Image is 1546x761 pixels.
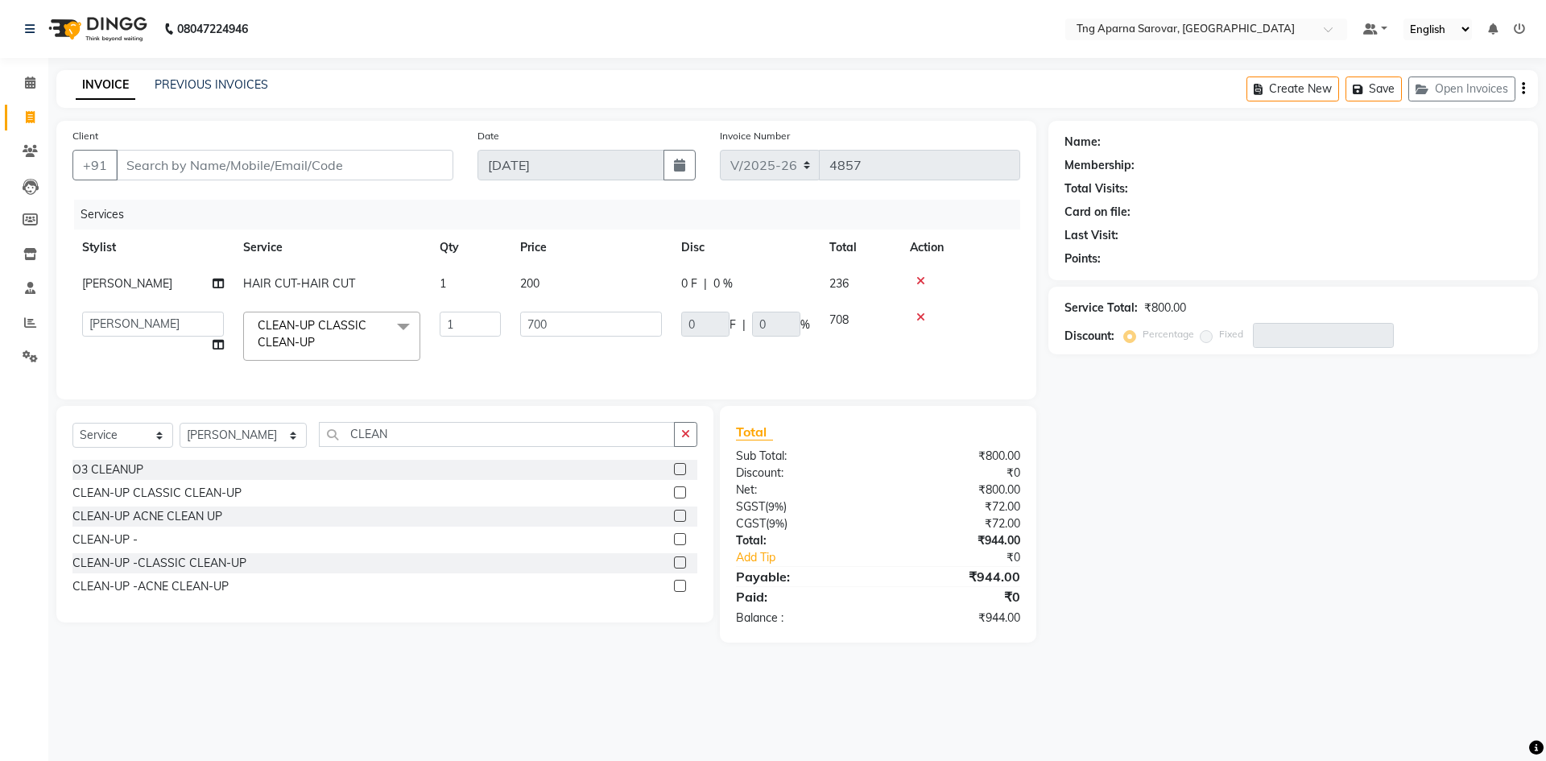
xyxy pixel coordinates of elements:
div: CLEAN-UP CLASSIC CLEAN-UP [72,485,242,502]
span: Total [736,424,773,440]
span: 200 [520,276,539,291]
span: SGST [736,499,765,514]
th: Stylist [72,230,234,266]
div: ₹800.00 [878,482,1031,498]
span: 236 [829,276,849,291]
div: Balance : [724,610,878,627]
div: Payable: [724,567,878,586]
div: Sub Total: [724,448,878,465]
span: | [704,275,707,292]
div: ₹0 [903,549,1031,566]
button: Create New [1246,77,1339,101]
div: Services [74,200,1032,230]
th: Action [900,230,1020,266]
a: PREVIOUS INVOICES [155,77,268,92]
div: Name: [1064,134,1101,151]
span: 708 [829,312,849,327]
div: O3 CLEANUP [72,461,143,478]
span: 0 F [681,275,697,292]
div: ( ) [724,498,878,515]
div: Last Visit: [1064,227,1118,244]
div: Net: [724,482,878,498]
div: Card on file: [1064,204,1131,221]
div: Points: [1064,250,1101,267]
label: Invoice Number [720,129,790,143]
div: ₹944.00 [878,532,1031,549]
span: | [742,316,746,333]
a: Add Tip [724,549,903,566]
a: INVOICE [76,71,135,100]
div: Service Total: [1064,300,1138,316]
span: CGST [736,516,766,531]
div: Discount: [1064,328,1114,345]
span: F [730,316,736,333]
div: ₹944.00 [878,610,1031,627]
span: [PERSON_NAME] [82,276,172,291]
th: Disc [672,230,820,266]
div: ₹72.00 [878,498,1031,515]
span: 1 [440,276,446,291]
th: Service [234,230,430,266]
div: CLEAN-UP ACNE CLEAN UP [72,508,222,525]
div: Membership: [1064,157,1135,174]
div: ₹0 [878,587,1031,606]
label: Client [72,129,98,143]
div: ₹944.00 [878,567,1031,586]
div: CLEAN-UP -ACNE CLEAN-UP [72,578,229,595]
div: Total Visits: [1064,180,1128,197]
button: Open Invoices [1408,77,1515,101]
span: HAIR CUT-HAIR CUT [243,276,355,291]
div: ₹800.00 [1144,300,1186,316]
div: Total: [724,532,878,549]
th: Price [511,230,672,266]
label: Date [477,129,499,143]
span: 9% [769,517,784,530]
div: CLEAN-UP - [72,531,138,548]
span: 9% [768,500,783,513]
input: Search or Scan [319,422,675,447]
div: CLEAN-UP -CLASSIC CLEAN-UP [72,555,246,572]
div: ( ) [724,515,878,532]
label: Fixed [1219,327,1243,341]
th: Qty [430,230,511,266]
div: Paid: [724,587,878,606]
b: 08047224946 [177,6,248,52]
button: Save [1346,77,1402,101]
input: Search by Name/Mobile/Email/Code [116,150,453,180]
label: Percentage [1143,327,1194,341]
span: % [800,316,810,333]
div: Discount: [724,465,878,482]
div: ₹72.00 [878,515,1031,532]
th: Total [820,230,900,266]
div: ₹0 [878,465,1031,482]
span: 0 % [713,275,733,292]
button: +91 [72,150,118,180]
a: x [315,335,322,349]
div: ₹800.00 [878,448,1031,465]
img: logo [41,6,151,52]
span: CLEAN-UP CLASSIC CLEAN-UP [258,318,366,349]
